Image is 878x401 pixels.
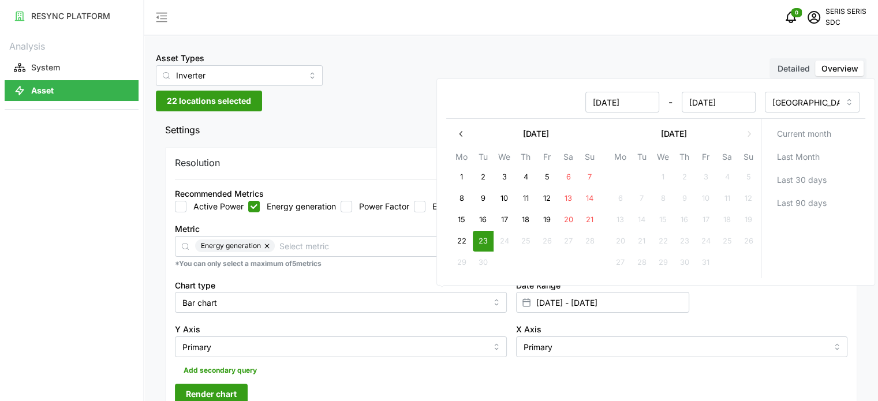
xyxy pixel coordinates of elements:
[451,231,472,252] button: 22 September 2025
[352,201,409,212] label: Power Factor
[156,116,866,144] button: Settings
[201,239,261,252] span: Energy generation
[610,253,630,273] button: 27 October 2025
[674,253,694,273] button: 30 October 2025
[452,92,756,113] div: -
[579,150,600,167] th: Su
[610,150,631,167] th: Mo
[279,239,827,252] input: Select metric
[494,189,514,209] button: 10 September 2025
[652,167,673,188] button: 1 October 2025
[738,210,759,231] button: 19 October 2025
[156,91,262,111] button: 22 locations selected
[674,231,694,252] button: 23 October 2025
[494,231,514,252] button: 24 September 2025
[695,167,716,188] button: 3 October 2025
[472,150,494,167] th: Tu
[610,123,738,144] button: [DATE]
[779,6,802,29] button: notifications
[436,78,875,286] div: Select date range
[494,150,515,167] th: We
[536,189,557,209] button: 12 September 2025
[776,193,826,213] span: Last 90 days
[451,189,472,209] button: 8 September 2025
[184,362,257,378] span: Add secondary query
[610,189,630,209] button: 6 October 2025
[165,116,849,144] span: Settings
[536,167,557,188] button: 5 September 2025
[516,336,848,357] input: Select X axis
[738,150,759,167] th: Su
[175,292,507,313] input: Select chart type
[472,189,493,209] button: 9 September 2025
[175,362,266,379] button: Add secondary query
[716,150,738,167] th: Sa
[652,231,673,252] button: 22 October 2025
[795,9,798,17] span: 0
[472,210,493,231] button: 16 September 2025
[175,323,200,336] label: Y Axis
[451,210,472,231] button: 15 September 2025
[515,189,536,209] button: 11 September 2025
[695,253,716,273] button: 31 October 2025
[579,167,600,188] button: 7 September 2025
[558,210,578,231] button: 20 September 2025
[765,193,861,213] button: Last 90 days
[631,210,652,231] button: 14 October 2025
[536,231,557,252] button: 26 September 2025
[738,189,759,209] button: 12 October 2025
[776,147,819,167] span: Last Month
[778,63,810,73] span: Detailed
[472,167,493,188] button: 2 September 2025
[610,231,630,252] button: 20 October 2025
[631,253,652,273] button: 28 October 2025
[175,279,215,292] label: Chart type
[765,123,861,144] button: Current month
[515,150,536,167] th: Th
[515,210,536,231] button: 18 September 2025
[716,189,737,209] button: 11 October 2025
[558,189,578,209] button: 13 September 2025
[579,231,600,252] button: 28 September 2025
[451,253,472,273] button: 29 September 2025
[5,56,139,79] a: System
[175,156,220,170] p: Resolution
[5,80,139,101] button: Asset
[31,10,110,22] p: RESYNC PLATFORM
[558,150,579,167] th: Sa
[674,210,694,231] button: 16 October 2025
[5,57,139,78] button: System
[472,231,493,252] button: 23 September 2025
[515,231,536,252] button: 25 September 2025
[765,147,861,167] button: Last Month
[765,170,861,190] button: Last 30 days
[175,336,507,357] input: Select Y axis
[716,210,737,231] button: 18 October 2025
[536,150,558,167] th: Fr
[472,123,600,144] button: [DATE]
[260,201,336,212] label: Energy generation
[5,5,139,28] a: RESYNC PLATFORM
[558,231,578,252] button: 27 September 2025
[5,79,139,102] a: Asset
[516,292,689,313] input: Select date range
[674,150,695,167] th: Th
[31,85,54,96] p: Asset
[156,52,204,65] label: Asset Types
[825,6,866,17] p: SERIS SERIS
[516,323,541,336] label: X Axis
[494,167,514,188] button: 3 September 2025
[802,6,825,29] button: schedule
[695,210,716,231] button: 17 October 2025
[674,167,694,188] button: 2 October 2025
[175,259,847,269] p: *You can only select a maximum of 5 metrics
[451,150,472,167] th: Mo
[695,150,716,167] th: Fr
[776,170,826,190] span: Last 30 days
[652,253,673,273] button: 29 October 2025
[425,201,605,212] label: Energy Import Meter Reading (into the meter)
[631,150,652,167] th: Tu
[579,189,600,209] button: 14 September 2025
[167,91,251,111] span: 22 locations selected
[652,150,674,167] th: We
